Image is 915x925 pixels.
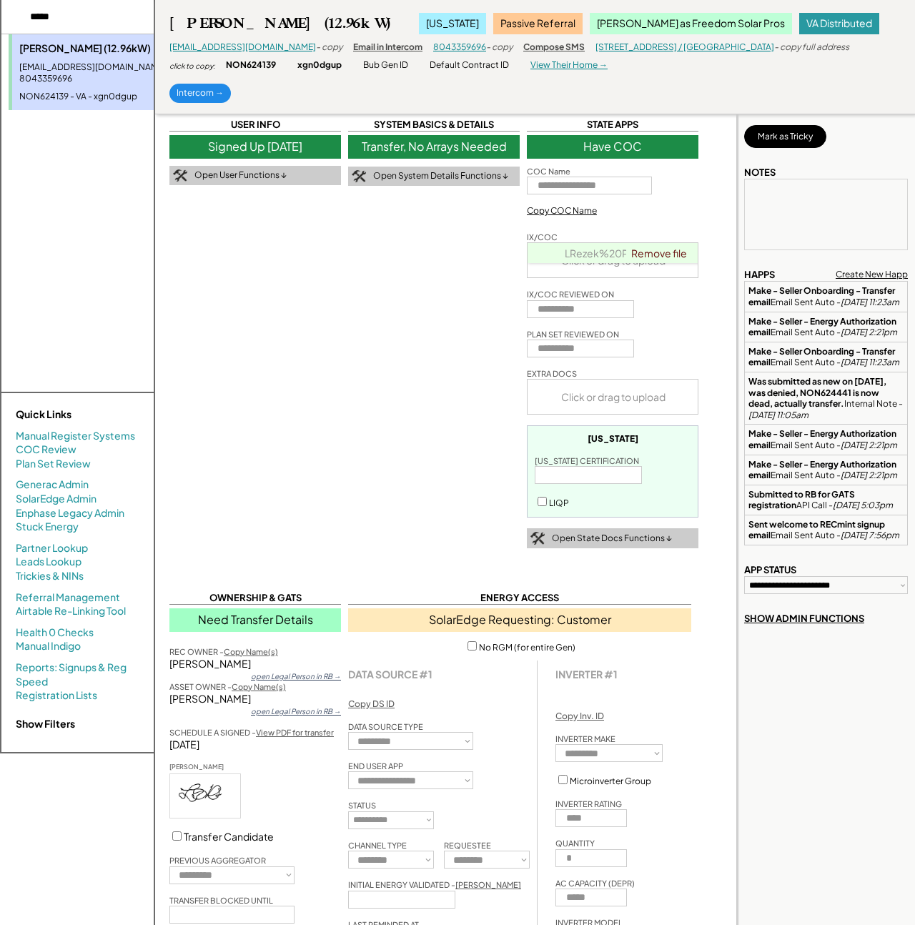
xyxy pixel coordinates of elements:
div: IX/COC [527,232,558,242]
a: Health 0 Checks [16,625,94,640]
div: Transfer, No Arrays Needed [348,135,520,158]
a: Remove file [626,243,692,263]
div: OWNERSHIP & GATS [169,591,341,605]
div: [EMAIL_ADDRESS][DOMAIN_NAME] - 8043359696 [19,61,194,86]
img: tool-icon.png [352,170,366,183]
div: Signed Up [DATE] [169,135,341,158]
div: EXTRA DOCS [527,368,577,379]
div: ENERGY ACCESS [348,591,691,605]
a: Partner Lookup [16,541,88,555]
div: END USER APP [348,761,403,771]
u: Copy Name(s) [224,647,278,656]
u: Copy Name(s) [232,682,286,691]
a: Manual Indigo [16,639,81,653]
div: INITIAL ENERGY VALIDATED - [348,879,521,890]
div: Compose SMS [523,41,585,54]
a: Plan Set Review [16,457,91,471]
div: API Call - [748,489,904,511]
div: NON624139 - VA - xgn0dgup [19,91,194,103]
div: click to copy: [169,61,215,71]
div: xgn0dgup [297,59,342,71]
div: Passive Referral [493,13,583,34]
div: Need Transfer Details [169,608,341,631]
div: [PERSON_NAME] [169,657,341,671]
a: SolarEdge Admin [16,492,97,506]
em: [DATE] 2:21pm [841,327,897,337]
div: IX/COC REVIEWED ON [527,289,614,300]
strong: Make - Seller - Energy Authorization email [748,428,898,450]
a: Leads Lookup [16,555,81,569]
strong: Was submitted as new on [DATE], was denied, NON624441 is now dead, actually transfer. [748,376,888,409]
div: SCHEDULE A SIGNED - [169,727,334,738]
div: AC CAPACITY (DEPR) [555,878,635,889]
div: [DATE] [169,738,341,752]
div: APP STATUS [744,563,796,576]
div: Internal Note - [748,376,904,420]
div: Open System Details Functions ↓ [373,170,508,182]
div: Quick Links [16,407,159,422]
u: [PERSON_NAME] [455,880,521,889]
label: No RGM (for entire Gen) [479,642,575,653]
div: CHANNEL TYPE [348,840,407,851]
div: SYSTEM BASICS & DETAILS [348,118,520,132]
em: [DATE] 7:56pm [841,530,899,540]
div: VA Distributed [799,13,879,34]
img: tool-icon.png [530,532,545,545]
div: [PERSON_NAME] [169,692,341,706]
div: Email Sent Auto - [748,459,904,481]
div: Email in Intercom [353,41,422,54]
label: LIQP [549,498,569,508]
a: Airtable Re-Linking Tool [16,604,126,618]
a: Trickies & NINs [16,569,84,583]
strong: Make - Seller Onboarding - Transfer email [748,285,896,307]
div: INVERTER MAKE [555,733,615,744]
a: View PDF for transfer [256,728,334,737]
div: REQUESTEE [444,840,491,851]
div: PLAN SET REVIEWED ON [527,329,619,340]
div: STATUS [348,800,376,811]
label: Transfer Candidate [184,830,274,843]
em: [DATE] 11:05am [748,410,808,420]
em: [DATE] 5:03pm [833,500,893,510]
div: HAPPS [744,268,775,281]
div: Email Sent Auto - [748,285,904,307]
div: Copy COC Name [527,205,597,217]
div: Email Sent Auto - [748,316,904,338]
div: [PERSON_NAME] (12.96kW) [169,14,390,32]
div: Email Sent Auto - [748,428,904,450]
strong: Make - Seller Onboarding - Transfer email [748,346,896,368]
div: QUANTITY [555,838,595,849]
button: Mark as Tricky [744,125,826,148]
div: SolarEdge Requesting: Customer [348,608,691,631]
strong: Make - Seller - Energy Authorization email [748,316,898,338]
div: INVERTER #1 [555,668,618,681]
a: Enphase Legacy Admin [16,506,124,520]
strong: Submitted to RB for GATS registration [748,489,856,511]
a: Stuck Energy [16,520,79,534]
div: [PERSON_NAME] as Freedom Solar Pros [590,13,792,34]
a: COC Review [16,442,76,457]
strong: Sent welcome to RECmint signup email [748,519,886,541]
a: Referral Management [16,590,120,605]
div: TRANSFER BLOCKED UNTIL [169,895,273,906]
div: Copy Inv. ID [555,711,604,723]
a: LRezek%20PTO.pdf [565,247,662,259]
div: [US_STATE] [588,433,638,445]
a: Reports: Signups & Reg Speed [16,661,139,688]
div: - copy [486,41,513,54]
strong: Show Filters [16,717,75,730]
div: - copy [316,41,342,54]
div: PREVIOUS AGGREGATOR [169,855,266,866]
div: [US_STATE] CERTIFICATION [535,455,639,466]
div: Open User Functions ↓ [194,169,287,182]
div: NON624139 [226,59,276,71]
a: Generac Admin [16,478,89,492]
a: Registration Lists [16,688,97,703]
div: [PERSON_NAME] (12.96kW) [19,41,194,56]
div: USER INFO [169,118,341,132]
div: Email Sent Auto - [748,519,904,541]
div: Default Contract ID [430,59,509,71]
div: open Legal Person in RB → [251,706,341,716]
strong: Make - Seller - Energy Authorization email [748,459,898,481]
